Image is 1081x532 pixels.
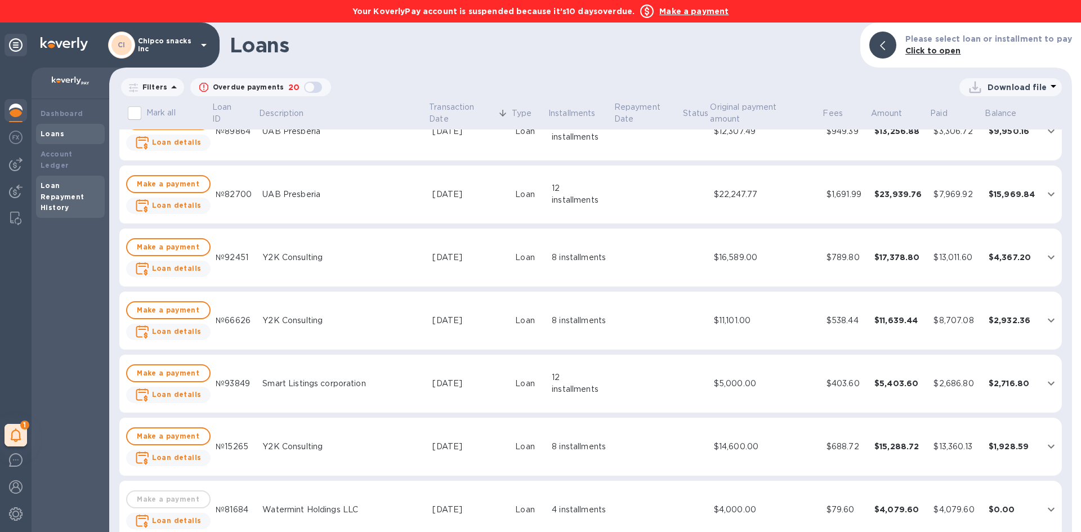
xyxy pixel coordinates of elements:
[827,252,865,263] div: $789.80
[41,181,84,212] b: Loan Repayment History
[432,441,506,453] div: [DATE]
[933,252,979,263] div: $13,011.60
[512,108,532,119] p: Type
[126,450,211,466] button: Loan details
[5,34,27,56] div: Unpin categories
[874,189,925,200] div: $23,939.76
[152,453,202,462] b: Loan details
[989,378,1038,389] div: $2,716.80
[41,109,83,118] b: Dashboard
[512,108,547,119] span: Type
[1043,249,1060,266] button: expand row
[136,366,200,380] span: Make a payment
[714,378,818,390] div: $5,000.00
[126,427,211,445] button: Make a payment
[874,378,925,389] div: $5,403.60
[515,252,543,263] div: Loan
[874,504,925,515] div: $4,079.60
[515,189,543,200] div: Loan
[930,108,948,119] p: Paid
[552,441,609,453] div: 8 installments
[871,108,917,119] span: Amount
[989,504,1038,515] div: $0.00
[126,364,211,382] button: Make a payment
[985,108,1016,119] p: Balance
[710,101,806,125] p: Original payment amount
[989,441,1038,452] div: $1,928.59
[905,34,1072,43] b: Please select loan or installment to pay
[262,504,423,516] div: Watermint Holdings LLC
[823,108,843,119] p: Fees
[262,252,423,263] div: Y2K Consulting
[683,108,708,119] span: Status
[216,441,253,453] div: №15265
[874,126,925,137] div: $13,256.88
[548,108,596,119] p: Installments
[988,82,1047,93] p: Download file
[552,182,609,206] div: 12 installments
[1043,375,1060,392] button: expand row
[136,430,200,443] span: Make a payment
[827,441,865,453] div: $688.72
[126,301,211,319] button: Make a payment
[710,101,821,125] span: Original payment amount
[152,264,202,272] b: Loan details
[989,189,1038,200] div: $15,969.84
[714,315,818,327] div: $11,101.00
[146,107,176,119] p: Mark all
[216,252,253,263] div: №92451
[429,101,495,125] p: Transaction Date
[827,126,865,137] div: $949.39
[259,108,318,119] span: Description
[126,387,211,403] button: Loan details
[432,189,506,200] div: [DATE]
[1043,438,1060,455] button: expand row
[933,504,979,516] div: $4,079.60
[552,315,609,327] div: 8 installments
[989,315,1038,326] div: $2,932.36
[190,78,331,96] button: Overdue payments20
[212,101,243,125] p: Loan ID
[432,378,506,390] div: [DATE]
[152,516,202,525] b: Loan details
[41,150,73,169] b: Account Ledger
[432,504,506,516] div: [DATE]
[136,177,200,191] span: Make a payment
[212,101,257,125] span: Loan ID
[1043,123,1060,140] button: expand row
[714,504,818,516] div: $4,000.00
[515,315,543,327] div: Loan
[126,198,211,214] button: Loan details
[288,82,300,93] p: 20
[989,126,1038,137] div: $9,950.16
[933,315,979,327] div: $8,707.08
[126,238,211,256] button: Make a payment
[827,189,865,200] div: $1,691.99
[1043,186,1060,203] button: expand row
[259,108,303,119] p: Description
[989,252,1038,263] div: $4,367.20
[216,504,253,516] div: №81684
[552,372,609,395] div: 12 installments
[985,108,1031,119] span: Balance
[216,378,253,390] div: №93849
[930,108,962,119] span: Paid
[432,252,506,263] div: [DATE]
[714,252,818,263] div: $16,589.00
[126,261,211,277] button: Loan details
[933,378,979,390] div: $2,686.80
[614,101,681,125] p: Repayment Date
[126,324,211,340] button: Loan details
[871,108,903,119] p: Amount
[136,303,200,317] span: Make a payment
[126,513,211,529] button: Loan details
[432,315,506,327] div: [DATE]
[429,101,510,125] span: Transaction Date
[126,135,211,151] button: Loan details
[1043,501,1060,518] button: expand row
[41,129,64,138] b: Loans
[714,126,818,137] div: $12,307.49
[659,7,729,16] b: Make a payment
[262,315,423,327] div: Y2K Consulting
[933,189,979,200] div: $7,969.92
